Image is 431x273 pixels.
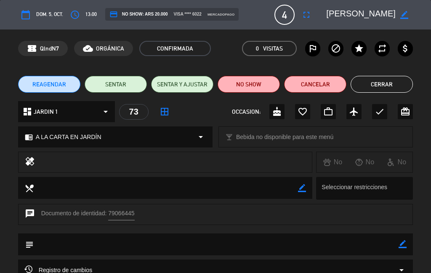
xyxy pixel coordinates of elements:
span: 4 [274,5,295,25]
span: QlndN7 [40,44,59,54]
i: chat [25,209,35,220]
i: local_dining [24,183,34,193]
span: mercadopago [208,12,234,17]
span: CONFIRMADA [139,41,211,56]
i: star [354,43,364,54]
div: No [349,157,380,168]
div: Documento de identidad: [18,204,413,225]
i: border_color [298,184,306,192]
div: No [380,157,412,168]
button: Cerrar [351,76,413,93]
span: ORGÁNICA [96,44,124,54]
i: border_color [400,11,408,19]
i: outlined_flag [308,43,318,54]
span: confirmation_number [27,43,37,54]
i: subject [24,240,34,249]
button: SENTAR [85,76,147,93]
i: credit_card [109,10,118,19]
button: fullscreen [299,7,314,22]
div: No [317,157,349,168]
i: block [331,43,341,54]
span: OCCASION: [232,107,261,117]
i: border_all [160,107,170,117]
i: calendar_today [21,10,31,20]
i: card_giftcard [400,107,410,117]
span: dom. 5, oct. [36,11,63,19]
em: Visitas [263,44,283,54]
i: border_color [399,240,407,248]
button: SENTAR Y AJUSTAR [151,76,213,93]
i: attach_money [400,43,410,54]
button: NO SHOW [218,76,280,93]
span: JARDIN 1 [34,107,58,117]
button: Cancelar [284,76,346,93]
button: access_time [67,7,82,22]
i: check [375,107,385,117]
span: Bebida no disponible para este menú [236,132,333,142]
i: access_time [70,10,80,20]
button: REAGENDAR [18,76,80,93]
i: arrow_drop_down [101,107,111,117]
i: cake [272,107,282,117]
i: fullscreen [301,10,311,20]
span: 0 [256,44,259,54]
i: local_bar [225,133,233,141]
i: repeat [377,43,387,54]
i: healing [25,156,35,168]
span: 13:00 [85,11,97,19]
button: calendar_today [18,7,33,22]
i: cloud_done [83,43,93,54]
div: 73 [119,104,149,120]
i: work_outline [323,107,333,117]
i: chrome_reader_mode [25,133,33,141]
i: favorite_border [298,107,308,117]
span: A LA CARTA EN JARDÍN [36,132,101,142]
i: airplanemode_active [349,107,359,117]
i: dashboard [22,107,32,117]
i: arrow_drop_down [196,132,206,142]
span: REAGENDAR [32,80,66,89]
span: NO SHOW: ARS 20.000 [109,10,168,19]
